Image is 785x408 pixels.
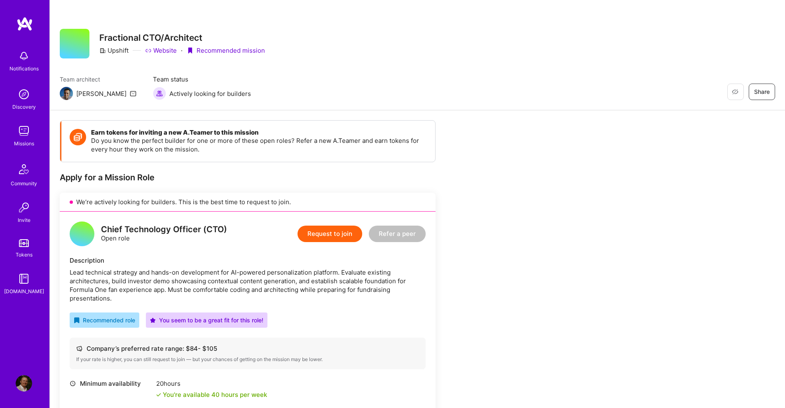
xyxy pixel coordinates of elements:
[99,47,106,54] i: icon CompanyGray
[16,250,33,259] div: Tokens
[19,239,29,247] img: tokens
[99,33,265,43] h3: Fractional CTO/Architect
[14,139,34,148] div: Missions
[156,390,267,399] div: You're available 40 hours per week
[153,75,251,84] span: Team status
[70,129,86,145] img: Token icon
[60,75,136,84] span: Team architect
[150,317,156,323] i: icon PurpleStar
[74,316,135,324] div: Recommended role
[60,193,436,212] div: We’re actively looking for builders. This is the best time to request to join.
[130,90,136,97] i: icon Mail
[60,87,73,100] img: Team Architect
[16,270,32,287] img: guide book
[169,89,251,98] span: Actively looking for builders
[16,16,33,31] img: logo
[74,317,80,323] i: icon RecommendedBadge
[60,172,436,183] div: Apply for a Mission Role
[91,129,427,136] h4: Earn tokens for inviting a new A.Teamer to this mission
[16,123,32,139] img: teamwork
[91,136,427,154] p: Do you know the perfect builder for one or more of these open roles? Refer a new A.Teamer and ear...
[14,375,34,392] a: User Avatar
[369,226,426,242] button: Refer a peer
[16,86,32,103] img: discovery
[16,48,32,64] img: bell
[76,356,419,363] div: If your rate is higher, you can still request to join — but your chances of getting on the missio...
[9,64,39,73] div: Notifications
[99,46,129,55] div: Upshift
[76,345,82,352] i: icon Cash
[14,159,34,179] img: Community
[70,268,426,303] div: Lead technical strategy and hands-on development for AI-powered personalization platform. Evaluat...
[749,84,775,100] button: Share
[181,46,183,55] div: ·
[4,287,44,296] div: [DOMAIN_NAME]
[153,87,166,100] img: Actively looking for builders
[11,179,37,188] div: Community
[187,47,193,54] i: icon PurpleRibbon
[16,375,32,392] img: User Avatar
[12,103,36,111] div: Discovery
[18,216,30,224] div: Invite
[70,379,152,388] div: Minimum availability
[16,199,32,216] img: Invite
[101,225,227,234] div: Chief Technology Officer (CTO)
[187,46,265,55] div: Recommended mission
[732,89,738,95] i: icon EyeClosed
[150,316,263,324] div: You seem to be a great fit for this role!
[70,380,76,387] i: icon Clock
[145,46,177,55] a: Website
[298,226,362,242] button: Request to join
[156,392,161,397] i: icon Check
[70,256,426,265] div: Description
[101,225,227,242] div: Open role
[156,379,267,388] div: 20 hours
[76,344,419,353] div: Company’s preferred rate range: $ 84 - $ 105
[754,88,770,96] span: Share
[76,89,127,98] div: [PERSON_NAME]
